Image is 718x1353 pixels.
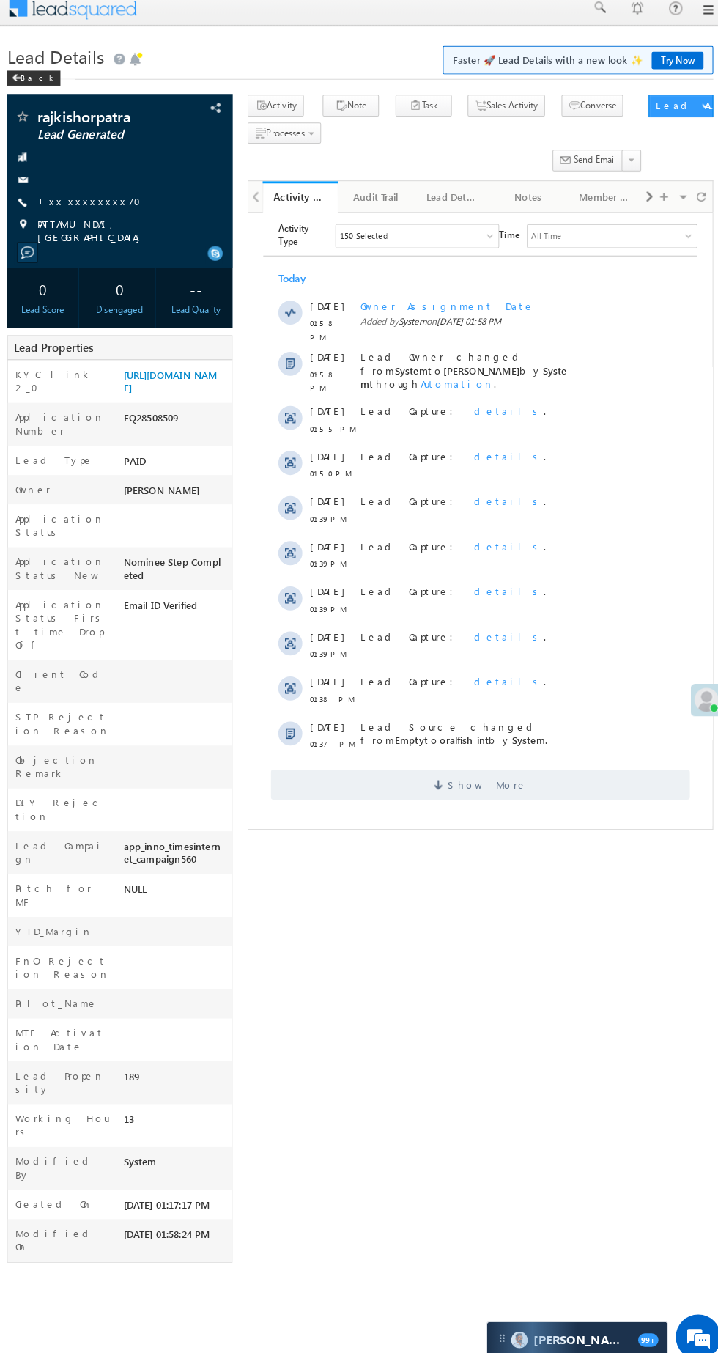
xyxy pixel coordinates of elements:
[194,543,272,572] span: Show More
[143,508,171,520] span: Empty
[168,161,240,173] span: Automation
[221,451,288,463] span: details
[23,1052,114,1078] label: Lead Propensity
[23,827,114,854] label: Lead Campaign
[109,275,209,287] span: Lead Capture:
[125,1206,234,1226] div: [DATE] 01:58:24 PM
[547,155,615,177] button: Send Email
[109,451,209,463] span: Lead Capture:
[184,100,247,111] span: [DATE] 01:58 PM
[647,106,709,119] div: Lead Actions
[109,187,209,199] span: Lead Capture:
[44,221,218,248] span: PATTAMUNDAI, [GEOGRAPHIC_DATA]
[423,193,473,210] div: Lead Details
[23,368,114,394] label: KYC link 2_0
[109,407,209,419] span: Lead Capture:
[109,100,314,113] span: Added by on
[555,102,615,123] button: Converse
[60,134,93,147] span: [DATE]
[18,305,81,318] div: Lead Score
[23,592,114,645] label: Application Status First time Drop Off
[15,78,67,93] div: Back
[109,147,311,173] span: System
[412,186,486,215] li: Lead Details
[15,78,74,90] a: Back
[93,278,155,305] div: 0
[23,940,114,966] label: FnO Rejection Reason
[190,147,264,160] span: [PERSON_NAME]
[44,133,177,148] span: Lead Generated
[23,744,114,770] label: Objection Remark
[109,451,314,464] div: .
[23,869,114,896] label: Pitch for MF
[560,186,634,215] li: Member of Lists
[249,129,321,150] button: Processes
[125,550,234,583] div: Nominee Step Completed
[23,1010,114,1036] label: MTF Activation Date
[60,292,104,305] span: 01:39 PM
[449,61,694,75] span: Faster 🚀 Lead Details with a new look ✨
[60,84,93,97] span: [DATE]
[125,827,234,860] div: app_inno_timesinternet_campaign560
[60,231,93,244] span: [DATE]
[23,550,114,577] label: Application Status New
[21,341,99,355] span: Lead Properties
[60,275,93,288] span: [DATE]
[23,1135,114,1162] label: Modified By
[60,248,104,261] span: 01:50 PM
[109,187,314,200] div: .
[109,363,209,375] span: Lead Capture:
[125,1094,234,1114] div: 13
[245,11,264,33] span: Time
[23,451,99,465] label: Lead Type
[23,786,114,812] label: DIY Rejection
[128,481,202,493] span: [PERSON_NAME]
[249,102,304,123] button: Activity
[29,11,78,33] span: Activity Type
[60,380,104,393] span: 01:39 PM
[168,305,230,318] div: Lead Quality
[147,100,174,111] span: System
[109,84,279,97] span: Owner Assignment Date
[60,319,93,332] span: [DATE]
[412,186,486,217] a: Lead Details
[322,102,377,123] button: Note
[18,278,81,305] div: 0
[109,275,314,288] div: .
[109,134,311,173] span: Lead Owner changed from to by through .
[15,1337,462,1351] span: © 2025 LeadSquared | | | | |
[44,116,177,130] span: rajkishorpatra
[86,12,244,34] div: Sales Activity,Email Bounced,Email Link Clicked,Email Marked Spam,Email Opened & 145 more..
[125,592,234,613] div: Email ID Verified
[221,187,288,199] span: details
[118,1338,176,1348] a: Contact Support
[23,1206,114,1232] label: Modified On
[109,319,209,331] span: Lead Capture:
[23,1094,114,1120] label: Working Hours
[23,509,114,535] label: Application Status
[95,1338,116,1348] a: About
[125,451,234,472] div: PAID
[109,231,209,243] span: Lead Capture:
[464,102,539,123] button: Sales Activity
[23,480,57,493] label: Owner
[29,57,77,70] div: Today
[486,186,560,217] a: Notes
[275,194,327,208] div: Activity History
[125,410,234,430] div: EQ28508509
[143,147,175,160] span: System
[498,193,547,210] div: Notes
[295,1338,462,1349] span: Your Leadsquared Account Number is
[23,1177,98,1190] label: Created On
[168,278,230,305] div: --
[440,1338,462,1349] span: 39660
[60,495,93,508] span: [DATE]
[93,305,155,318] div: Disengaged
[109,319,314,332] div: .
[506,1308,522,1324] img: Carter
[23,660,114,687] label: Client Code
[264,186,338,217] a: Activity History
[492,1309,503,1321] img: carter-drag
[257,508,289,520] span: System
[572,193,621,210] div: Member Of Lists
